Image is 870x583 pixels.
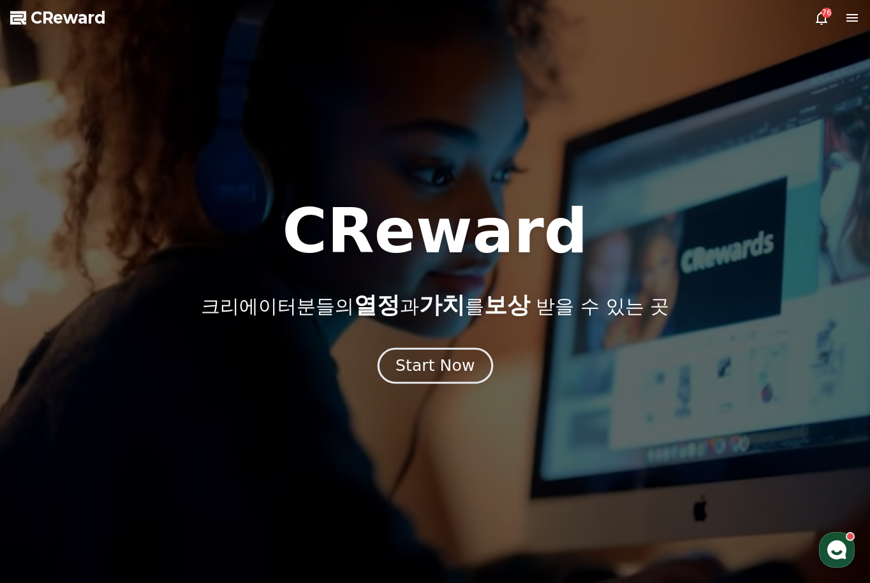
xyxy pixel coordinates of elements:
[197,423,212,433] span: 설정
[484,292,530,318] span: 보상
[4,404,84,436] a: 홈
[10,8,106,28] a: CReward
[84,404,165,436] a: 대화
[814,10,829,25] a: 76
[380,361,490,373] a: Start Now
[377,347,492,384] button: Start Now
[395,355,475,377] div: Start Now
[419,292,465,318] span: 가치
[201,292,669,318] p: 크리에이터분들의 과 를 받을 수 있는 곳
[165,404,245,436] a: 설정
[117,424,132,434] span: 대화
[354,292,400,318] span: 열정
[31,8,106,28] span: CReward
[822,8,832,18] div: 76
[40,423,48,433] span: 홈
[282,201,587,262] h1: CReward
